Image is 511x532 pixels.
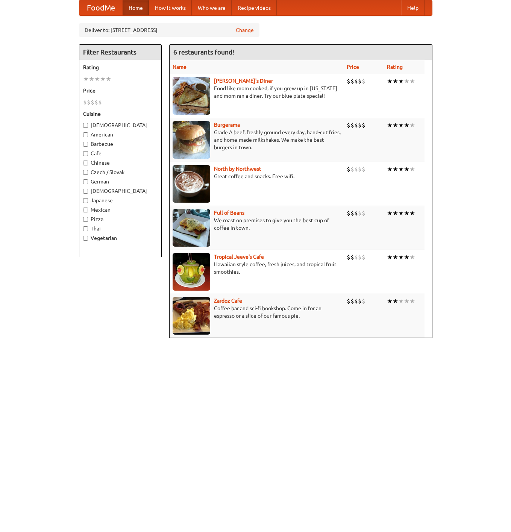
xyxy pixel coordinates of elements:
[83,217,88,222] input: Pizza
[173,261,341,276] p: Hawaiian style coffee, fresh juices, and tropical fruit smoothies.
[387,77,393,85] li: ★
[347,297,350,305] li: $
[173,253,210,291] img: jeeves.jpg
[83,159,158,167] label: Chinese
[123,0,149,15] a: Home
[214,298,242,304] a: Zardoz Cafe
[387,297,393,305] li: ★
[106,75,111,83] li: ★
[214,166,261,172] a: North by Northwest
[100,75,106,83] li: ★
[362,209,365,217] li: $
[214,122,240,128] a: Burgerama
[83,161,88,165] input: Chinese
[350,165,354,173] li: $
[214,254,264,260] a: Tropical Jeeve's Cafe
[347,165,350,173] li: $
[350,209,354,217] li: $
[83,179,88,184] input: German
[173,305,341,320] p: Coffee bar and sci-fi bookshop. Come in for an espresso or a slice of our famous pie.
[236,26,254,34] a: Change
[350,297,354,305] li: $
[354,253,358,261] li: $
[94,98,98,106] li: $
[398,121,404,129] li: ★
[192,0,232,15] a: Who we are
[214,78,273,84] a: [PERSON_NAME]'s Diner
[83,197,158,204] label: Japanese
[173,217,341,232] p: We roast on premises to give you the best cup of coffee in town.
[83,178,158,185] label: German
[347,64,359,70] a: Price
[173,209,210,247] img: beans.jpg
[173,64,187,70] a: Name
[347,253,350,261] li: $
[393,77,398,85] li: ★
[83,123,88,128] input: [DEMOGRAPHIC_DATA]
[347,121,350,129] li: $
[83,64,158,71] h5: Rating
[173,77,210,115] img: sallys.jpg
[83,121,158,129] label: [DEMOGRAPHIC_DATA]
[350,121,354,129] li: $
[347,77,350,85] li: $
[173,49,234,56] ng-pluralize: 6 restaurants found!
[173,297,210,335] img: zardoz.jpg
[362,77,365,85] li: $
[83,198,88,203] input: Japanese
[173,121,210,159] img: burgerama.jpg
[404,121,409,129] li: ★
[354,209,358,217] li: $
[387,165,393,173] li: ★
[393,297,398,305] li: ★
[83,206,158,214] label: Mexican
[409,209,415,217] li: ★
[83,226,88,231] input: Thai
[354,165,358,173] li: $
[387,209,393,217] li: ★
[83,215,158,223] label: Pizza
[91,98,94,106] li: $
[409,165,415,173] li: ★
[387,253,393,261] li: ★
[404,253,409,261] li: ★
[87,98,91,106] li: $
[362,121,365,129] li: $
[404,209,409,217] li: ★
[358,209,362,217] li: $
[398,77,404,85] li: ★
[387,64,403,70] a: Rating
[393,253,398,261] li: ★
[358,121,362,129] li: $
[149,0,192,15] a: How it works
[83,225,158,232] label: Thai
[214,210,244,216] a: Full of Beans
[347,209,350,217] li: $
[358,297,362,305] li: $
[173,173,341,180] p: Great coffee and snacks. Free wifi.
[401,0,425,15] a: Help
[393,165,398,173] li: ★
[83,150,158,157] label: Cafe
[387,121,393,129] li: ★
[398,253,404,261] li: ★
[354,297,358,305] li: $
[83,75,89,83] li: ★
[393,121,398,129] li: ★
[173,165,210,203] img: north.jpg
[409,77,415,85] li: ★
[83,140,158,148] label: Barbecue
[83,187,158,195] label: [DEMOGRAPHIC_DATA]
[409,253,415,261] li: ★
[83,170,88,175] input: Czech / Slovak
[94,75,100,83] li: ★
[173,85,341,100] p: Food like mom cooked, if you grew up in [US_STATE] and mom ran a diner. Try our blue plate special!
[83,110,158,118] h5: Cuisine
[89,75,94,83] li: ★
[404,77,409,85] li: ★
[83,189,88,194] input: [DEMOGRAPHIC_DATA]
[83,151,88,156] input: Cafe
